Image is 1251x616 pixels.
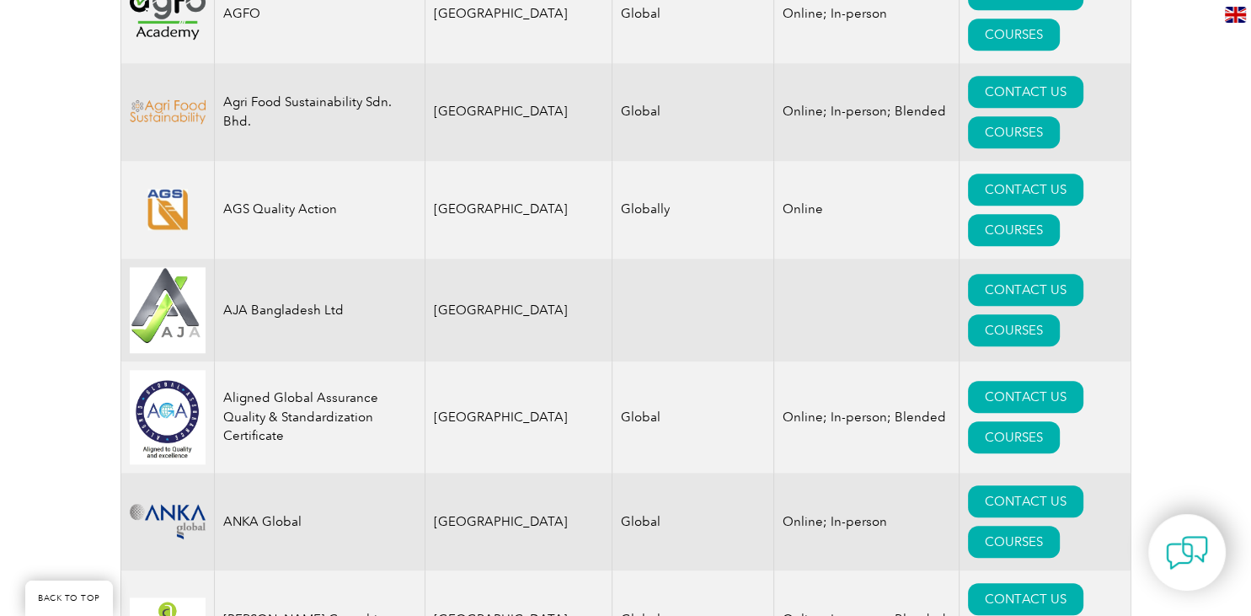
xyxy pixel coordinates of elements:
a: COURSES [968,421,1060,453]
td: Aligned Global Assurance Quality & Standardization Certificate [214,362,425,473]
td: Global [612,362,774,473]
td: Global [612,63,774,161]
a: CONTACT US [968,381,1083,413]
td: ANKA Global [214,473,425,570]
img: en [1225,7,1246,23]
img: 049e7a12-d1a0-ee11-be37-00224893a058-logo.jpg [130,370,206,464]
a: CONTACT US [968,583,1083,615]
a: COURSES [968,214,1060,246]
td: [GEOGRAPHIC_DATA] [425,63,612,161]
td: Online [774,161,960,259]
a: CONTACT US [968,485,1083,517]
a: COURSES [968,526,1060,558]
td: Globally [612,161,774,259]
td: [GEOGRAPHIC_DATA] [425,362,612,473]
a: BACK TO TOP [25,581,113,616]
a: CONTACT US [968,274,1083,306]
td: [GEOGRAPHIC_DATA] [425,161,612,259]
a: COURSES [968,19,1060,51]
td: [GEOGRAPHIC_DATA] [425,259,612,362]
td: Online; In-person [774,473,960,570]
td: Online; In-person; Blended [774,63,960,161]
td: Agri Food Sustainability Sdn. Bhd. [214,63,425,161]
td: AJA Bangladesh Ltd [214,259,425,362]
img: e9ac0e2b-848c-ef11-8a6a-00224810d884-logo.jpg [130,267,206,354]
td: Global [612,473,774,570]
td: [GEOGRAPHIC_DATA] [425,473,612,570]
a: CONTACT US [968,76,1083,108]
img: contact-chat.png [1166,532,1208,574]
a: COURSES [968,116,1060,148]
td: Online; In-person; Blended [774,362,960,473]
img: c09c33f4-f3a0-ea11-a812-000d3ae11abd-logo.png [130,504,206,539]
a: COURSES [968,314,1060,346]
a: CONTACT US [968,174,1083,206]
img: e8128bb3-5a91-eb11-b1ac-002248146a66-logo.png [130,189,206,230]
img: f9836cf2-be2c-ed11-9db1-00224814fd52-logo.png [130,99,206,124]
td: AGS Quality Action [214,161,425,259]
